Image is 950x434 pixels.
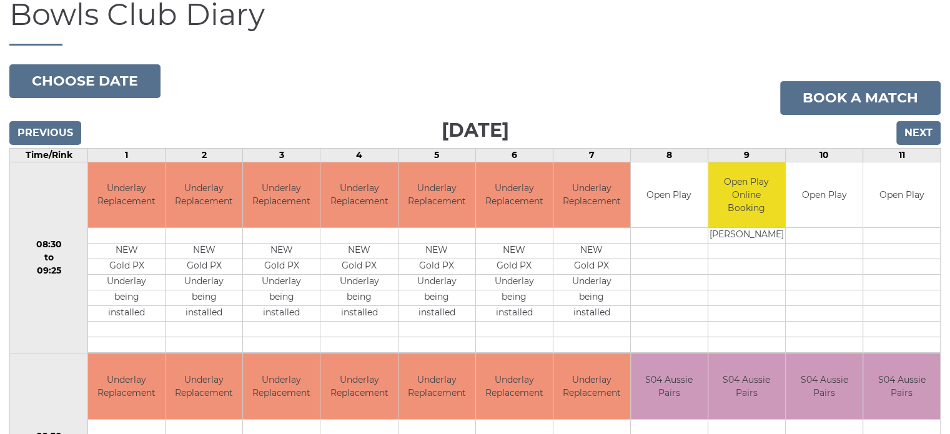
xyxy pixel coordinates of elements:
td: 3 [243,148,320,162]
td: Underlay Replacement [398,353,475,419]
td: Gold PX [553,259,630,275]
td: 8 [630,148,708,162]
td: being [553,290,630,306]
td: S04 Aussie Pairs [786,353,863,419]
td: installed [476,306,553,322]
td: being [166,290,242,306]
td: NEW [320,244,397,259]
td: NEW [166,244,242,259]
td: S04 Aussie Pairs [631,353,708,419]
td: S04 Aussie Pairs [863,353,940,419]
td: installed [553,306,630,322]
td: NEW [243,244,320,259]
td: installed [243,306,320,322]
td: Gold PX [88,259,165,275]
td: Underlay [243,275,320,290]
td: Underlay Replacement [88,353,165,419]
td: Underlay Replacement [553,353,630,419]
td: installed [166,306,242,322]
td: Underlay Replacement [476,353,553,419]
td: Open Play Online Booking [708,162,785,228]
td: Underlay [553,275,630,290]
td: being [398,290,475,306]
td: Underlay Replacement [166,162,242,228]
td: NEW [553,244,630,259]
a: Book a match [780,81,941,115]
td: S04 Aussie Pairs [708,353,785,419]
td: Open Play [786,162,863,228]
td: Underlay [320,275,397,290]
td: installed [88,306,165,322]
td: NEW [88,244,165,259]
input: Next [896,121,941,145]
td: Underlay Replacement [398,162,475,228]
td: 6 [475,148,553,162]
td: 5 [398,148,475,162]
td: 1 [88,148,166,162]
td: NEW [398,244,475,259]
td: Time/Rink [10,148,88,162]
td: 08:30 to 09:25 [10,162,88,353]
td: Underlay Replacement [476,162,553,228]
td: Underlay Replacement [88,162,165,228]
td: Underlay [476,275,553,290]
td: Underlay Replacement [320,162,397,228]
td: Underlay Replacement [243,353,320,419]
td: Open Play [863,162,940,228]
input: Previous [9,121,81,145]
td: Underlay [88,275,165,290]
td: Underlay Replacement [166,353,242,419]
td: 10 [785,148,863,162]
td: 7 [553,148,630,162]
button: Choose date [9,64,161,98]
td: being [320,290,397,306]
td: Gold PX [320,259,397,275]
td: Underlay [166,275,242,290]
td: Gold PX [243,259,320,275]
td: Underlay Replacement [243,162,320,228]
td: 11 [863,148,940,162]
td: installed [398,306,475,322]
td: 2 [166,148,243,162]
td: NEW [476,244,553,259]
td: being [476,290,553,306]
td: 9 [708,148,785,162]
td: installed [320,306,397,322]
td: Underlay Replacement [553,162,630,228]
td: Gold PX [398,259,475,275]
td: Gold PX [476,259,553,275]
td: being [243,290,320,306]
td: Underlay Replacement [320,353,397,419]
td: Underlay [398,275,475,290]
td: Gold PX [166,259,242,275]
td: 4 [320,148,398,162]
td: Open Play [631,162,708,228]
td: being [88,290,165,306]
td: [PERSON_NAME] [708,228,785,244]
